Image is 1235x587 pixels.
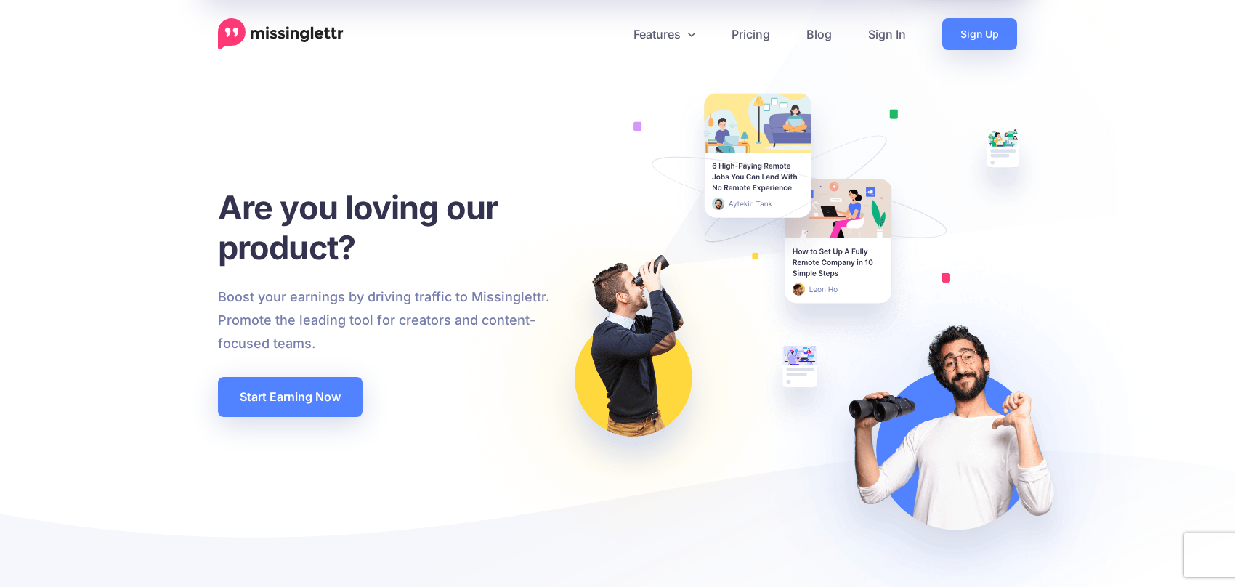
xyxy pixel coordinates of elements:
a: Sign In [850,18,924,50]
a: Blog [788,18,850,50]
a: Pricing [713,18,788,50]
a: Sign Up [942,18,1017,50]
p: Boost your earnings by driving traffic to Missinglettr. Promote the leading tool for creators and... [218,286,563,355]
a: Home [218,18,344,50]
a: Features [615,18,713,50]
a: Start Earning Now [218,377,363,417]
h1: Are you loving our product? [218,187,563,267]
